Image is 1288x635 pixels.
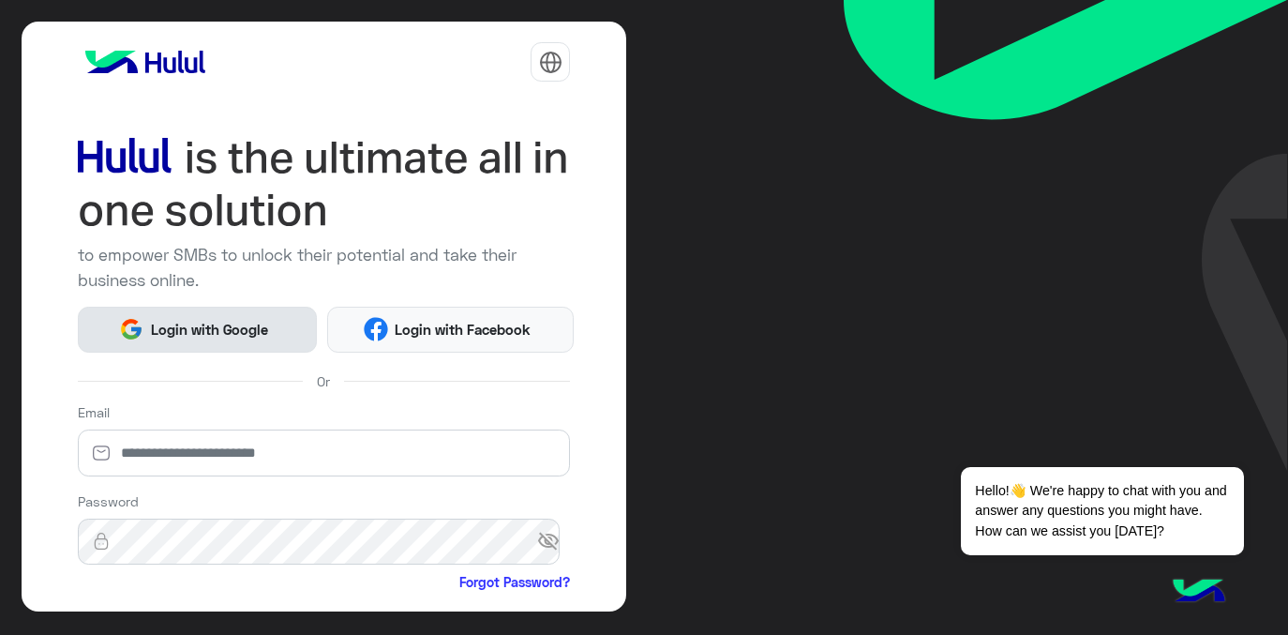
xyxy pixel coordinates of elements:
[143,319,275,340] span: Login with Google
[78,402,110,422] label: Email
[78,532,125,551] img: lock
[364,317,388,341] img: Facebook
[119,317,143,341] img: Google
[388,319,538,340] span: Login with Facebook
[78,43,213,81] img: logo
[1166,560,1232,626] img: hulul-logo.png
[317,371,330,391] span: Or
[539,51,562,74] img: tab
[78,243,571,292] p: to empower SMBs to unlock their potential and take their business online.
[327,307,574,353] button: Login with Facebook
[78,444,125,462] img: email
[78,131,571,236] img: hululLoginTitle_EN.svg
[78,491,139,511] label: Password
[537,525,571,559] span: visibility_off
[961,467,1243,555] span: Hello!👋 We're happy to chat with you and answer any questions you might have. How can we assist y...
[78,307,317,353] button: Login with Google
[459,572,570,592] a: Forgot Password?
